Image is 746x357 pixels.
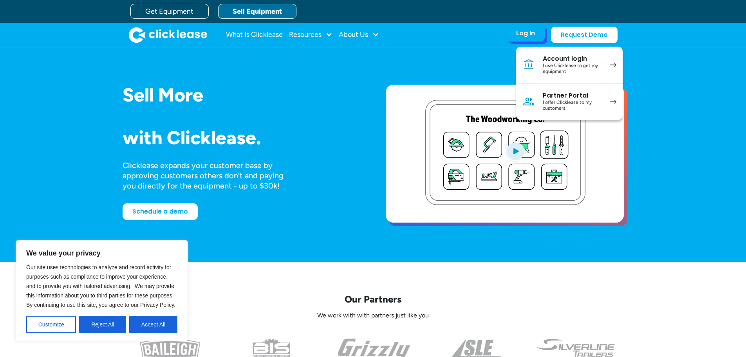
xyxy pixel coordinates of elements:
a: Account loginI use Clicklease to get my equipment [516,47,623,83]
button: Reject All [79,316,126,333]
a: Schedule a demo [123,203,198,220]
button: Customize [26,316,76,333]
img: Clicklease logo [129,27,207,43]
img: arrow [610,63,616,67]
a: open lightbox [386,85,624,223]
img: Blue play button logo on a light blue circular background [505,140,526,162]
nav: Log In [516,47,623,120]
div: I offer Clicklease to my customers. [543,100,602,112]
div: I use Clicklease to get my equipment [543,63,602,75]
img: Bank icon [522,58,535,71]
a: Partner PortalI offer Clicklease to my customers. [516,83,623,120]
div: Account login [543,55,602,63]
div: Log In [516,29,535,37]
span: Our site uses technologies to analyze and record activity for purposes such as compliance to impr... [26,264,175,308]
h1: Sell More [123,85,361,105]
div: Resources [289,27,332,43]
button: Accept All [129,316,177,333]
a: home [129,27,207,43]
img: arrow [610,100,616,104]
img: Person icon [522,95,535,108]
div: We value your privacy [16,240,188,341]
a: Get Equipment [130,4,209,19]
div: Clicklease expands your customer base by approving customers others don’t and paying you directly... [123,160,298,191]
p: Our Partners [123,293,624,305]
h1: with Clicklease. [123,127,361,148]
p: We value your privacy [26,248,177,258]
a: What Is Clicklease [226,27,283,43]
p: We work with with partners just like you [123,312,624,320]
a: Request Demo [551,27,618,43]
div: About Us [339,27,379,43]
div: Partner Portal [543,92,602,100]
a: Sell Equipment [218,4,296,19]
